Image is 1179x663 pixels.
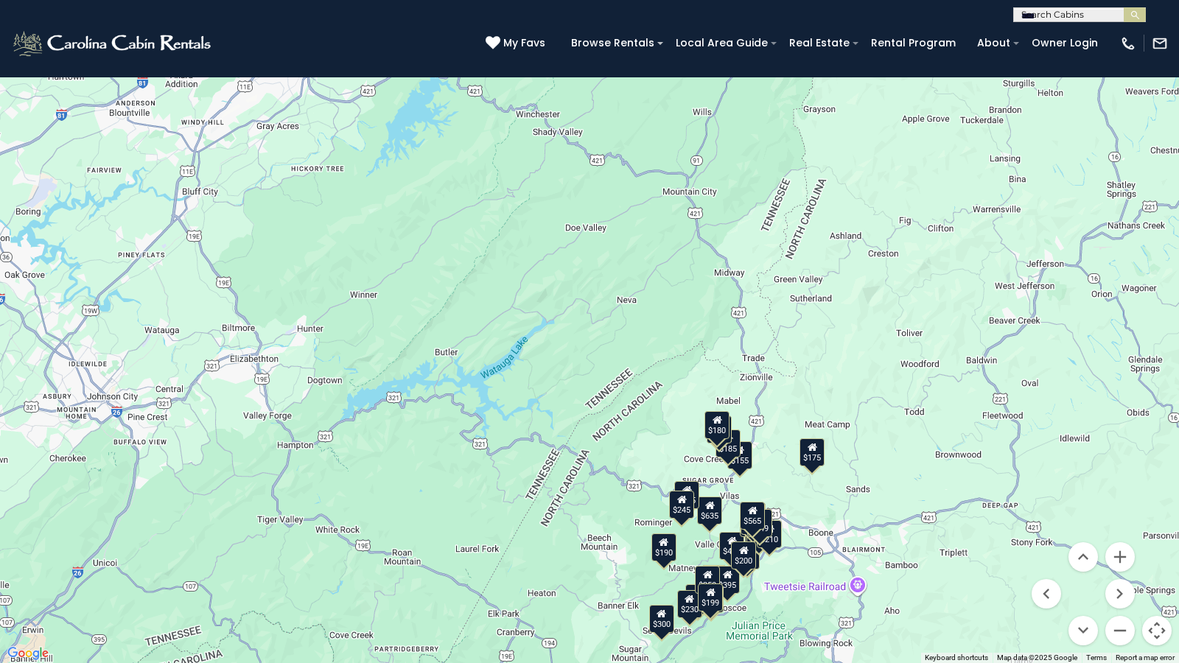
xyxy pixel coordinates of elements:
a: Browse Rentals [564,32,662,55]
button: Move up [1068,542,1098,572]
a: My Favs [486,35,549,52]
button: Zoom in [1105,542,1135,572]
a: Local Area Guide [668,32,775,55]
span: My Favs [503,35,545,51]
a: Real Estate [782,32,857,55]
a: About [970,32,1018,55]
div: $175 [800,438,825,466]
button: Move left [1032,579,1061,608]
a: Rental Program [864,32,963,55]
a: Owner Login [1024,32,1105,55]
img: mail-regular-white.png [1152,35,1168,52]
img: phone-regular-white.png [1120,35,1136,52]
img: White-1-2.png [11,29,215,58]
button: Move right [1105,579,1135,608]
